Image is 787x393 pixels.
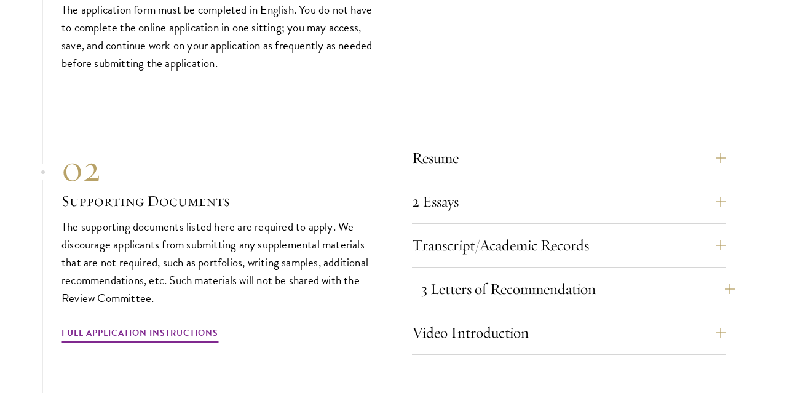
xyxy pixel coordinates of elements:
h3: Supporting Documents [61,191,375,212]
button: 2 Essays [412,187,726,216]
button: Resume [412,143,726,173]
p: The supporting documents listed here are required to apply. We discourage applicants from submitt... [61,218,375,307]
div: 02 [61,146,375,191]
a: Full Application Instructions [61,325,218,344]
button: Video Introduction [412,318,726,347]
button: Transcript/Academic Records [412,231,726,260]
button: 3 Letters of Recommendation [421,274,735,304]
